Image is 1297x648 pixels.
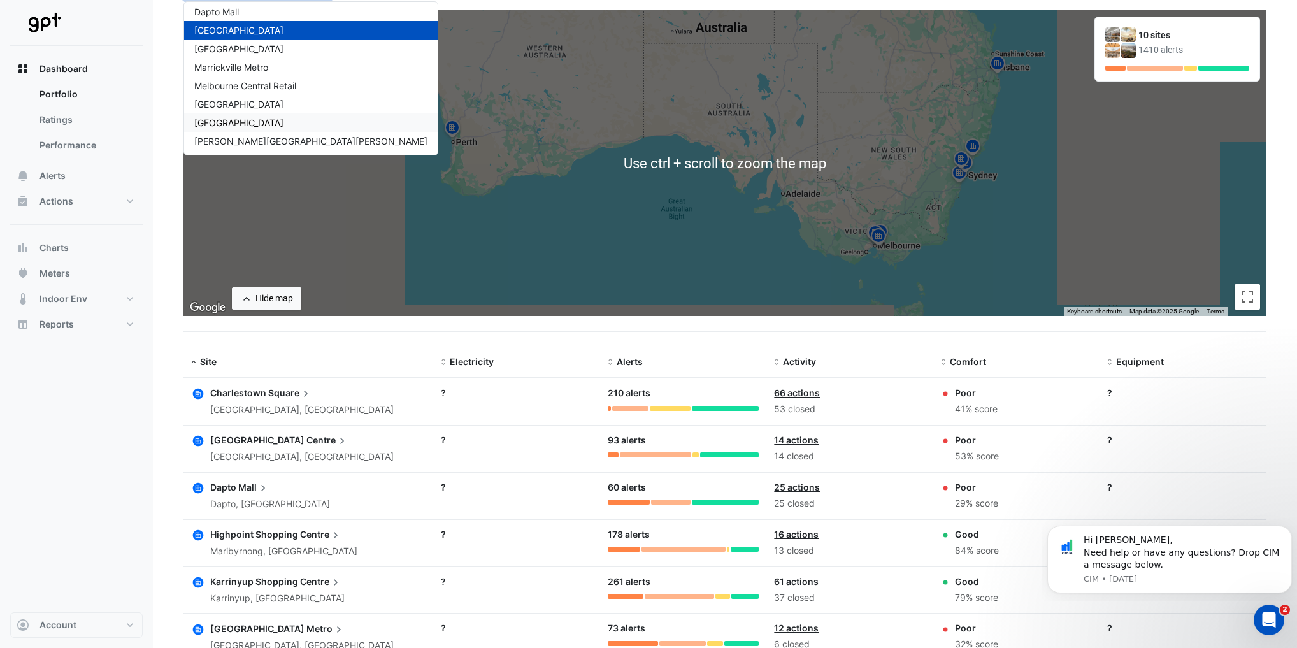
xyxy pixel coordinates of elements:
span: Square [268,386,312,400]
span: Site [200,356,217,367]
button: Meters [10,261,143,286]
div: Karrinyup, [GEOGRAPHIC_DATA] [210,591,345,606]
span: Dapto Mall [194,6,239,17]
div: 29% score [955,496,998,511]
div: 73 alerts [608,621,759,636]
span: Melbourne Central Retail [194,80,296,91]
span: 2 [1280,605,1290,615]
img: site-pin.svg [951,150,971,172]
img: site-pin.svg [870,222,891,245]
span: Charts [39,241,69,254]
app-icon: Reports [17,318,29,331]
div: 14 closed [774,449,926,464]
span: Equipment [1116,356,1164,367]
span: Metro [306,621,345,635]
div: Options List [184,2,438,155]
div: ? [441,386,592,400]
div: ? [1107,433,1259,447]
div: 37 closed [774,591,926,605]
div: 210 alerts [608,386,759,401]
img: site-pin.svg [987,54,1008,76]
app-icon: Charts [17,241,29,254]
span: Electricity [450,356,494,367]
app-icon: Meters [17,267,29,280]
img: Charlestown Square [1105,27,1120,42]
div: [GEOGRAPHIC_DATA], [GEOGRAPHIC_DATA] [210,450,394,464]
div: Dashboard [10,82,143,163]
button: Keyboard shortcuts [1067,307,1122,316]
div: Hide map [255,292,293,305]
span: [PERSON_NAME][GEOGRAPHIC_DATA][PERSON_NAME] [194,136,427,147]
span: Account [39,619,76,631]
div: ? [441,575,592,588]
img: site-pin.svg [868,227,889,249]
img: Chirnside Park Shopping Centre [1121,27,1136,42]
div: Poor [955,433,999,447]
span: [GEOGRAPHIC_DATA] [194,43,283,54]
span: Meters [39,267,70,280]
a: 12 actions [774,623,819,633]
div: 60 alerts [608,480,759,495]
a: 25 actions [774,482,820,493]
div: Good [955,575,998,588]
span: Alerts [39,169,66,182]
iframe: Intercom notifications message [1042,514,1297,601]
span: [GEOGRAPHIC_DATA] [210,435,305,445]
div: ? [441,528,592,541]
button: Charts [10,235,143,261]
div: 13 closed [774,544,926,558]
div: 178 alerts [608,528,759,542]
span: [GEOGRAPHIC_DATA] [194,25,283,36]
span: Comfort [950,356,986,367]
div: 25 closed [774,496,926,511]
span: Map data ©2025 Google [1129,308,1199,315]
span: Activity [783,356,816,367]
app-icon: Dashboard [17,62,29,75]
app-icon: Alerts [17,169,29,182]
div: Poor [955,480,998,494]
app-icon: Actions [17,195,29,208]
div: 41% score [955,402,998,417]
button: Account [10,612,143,638]
button: Actions [10,189,143,214]
span: [GEOGRAPHIC_DATA] [194,117,283,128]
div: [GEOGRAPHIC_DATA], [GEOGRAPHIC_DATA] [210,403,394,417]
span: [GEOGRAPHIC_DATA] [210,623,305,634]
div: Poor [955,621,998,635]
button: Reports [10,312,143,337]
div: 93 alerts [608,433,759,448]
div: ? [441,621,592,635]
div: 84% score [955,544,999,558]
a: 61 actions [774,576,819,587]
div: ? [1107,480,1259,494]
div: Maribyrnong, [GEOGRAPHIC_DATA] [210,544,357,559]
img: site-pin.svg [442,119,462,141]
div: Dapto, [GEOGRAPHIC_DATA] [210,497,330,512]
img: site-pin.svg [864,223,884,245]
div: 79% score [955,591,998,605]
button: Hide map [232,287,301,310]
a: 14 actions [774,435,819,445]
div: ? [441,480,592,494]
div: Good [955,528,999,541]
img: site-pin.svg [963,137,983,159]
div: 53% score [955,449,999,464]
a: Performance [29,133,143,158]
span: Centre [300,528,342,542]
app-icon: Indoor Env [17,292,29,305]
span: Highpoint Shopping [210,529,298,540]
span: [GEOGRAPHIC_DATA] [194,99,283,110]
span: Reports [39,318,74,331]
span: Alerts [617,356,643,367]
iframe: Intercom live chat [1254,605,1284,635]
div: ? [441,433,592,447]
img: site-pin.svg [865,224,885,246]
span: Mall [238,480,269,494]
button: Indoor Env [10,286,143,312]
img: site-pin.svg [949,164,970,186]
a: 66 actions [774,387,820,398]
div: 1410 alerts [1138,43,1249,57]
